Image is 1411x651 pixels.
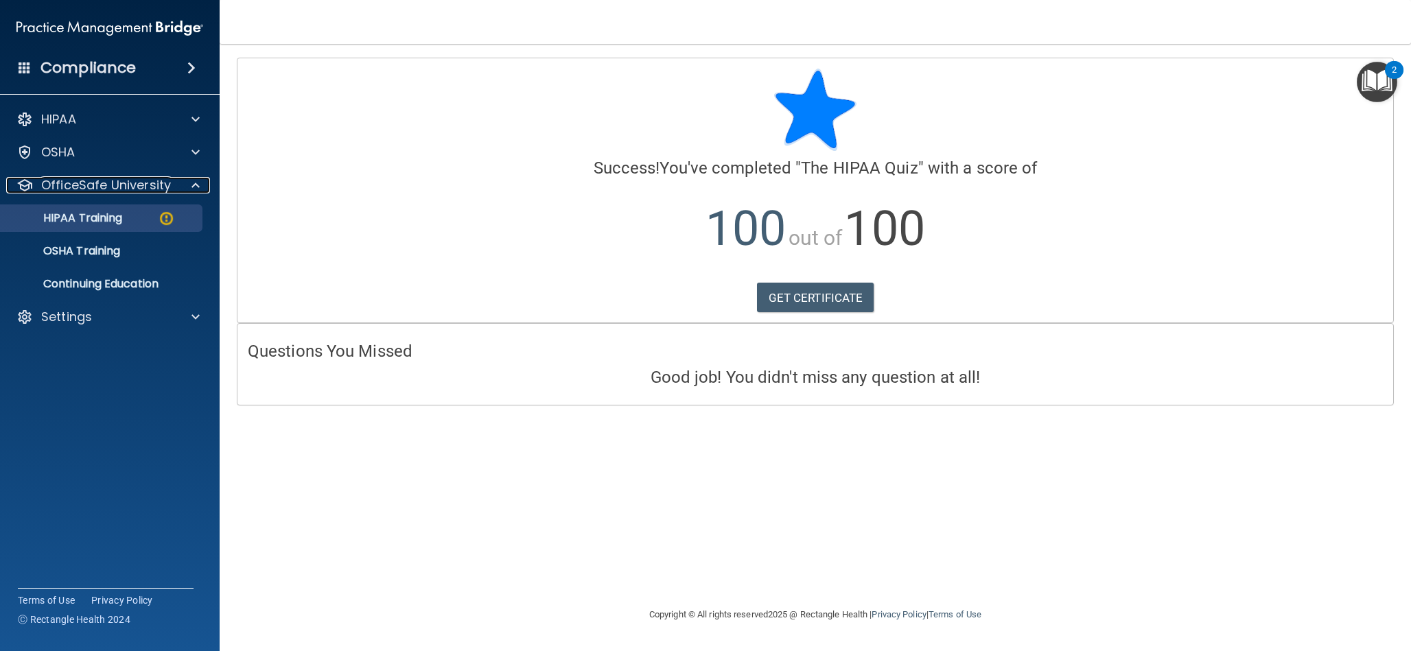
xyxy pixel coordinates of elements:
h4: Questions You Missed [248,342,1383,360]
p: HIPAA [41,111,76,128]
p: HIPAA Training [9,211,122,225]
span: out of [789,226,843,250]
a: OSHA [16,144,200,161]
div: Copyright © All rights reserved 2025 @ Rectangle Health | | [565,593,1066,637]
a: Terms of Use [929,609,981,619]
a: HIPAA [16,111,200,128]
a: Terms of Use [18,593,75,607]
img: blue-star-rounded.9d042014.png [774,69,856,151]
h4: Compliance [40,58,136,78]
p: Settings [41,309,92,325]
span: Ⓒ Rectangle Health 2024 [18,613,130,626]
span: 100 [705,200,786,257]
span: Success! [594,158,660,178]
p: Continuing Education [9,277,196,291]
p: OfficeSafe University [41,177,171,193]
a: Settings [16,309,200,325]
span: 100 [844,200,924,257]
img: warning-circle.0cc9ac19.png [158,210,175,227]
a: GET CERTIFICATE [757,283,874,313]
p: OSHA Training [9,244,120,258]
h4: You've completed " " with a score of [248,159,1383,177]
h4: Good job! You didn't miss any question at all! [248,368,1383,386]
a: OfficeSafe University [16,177,200,193]
span: The HIPAA Quiz [801,158,918,178]
p: OSHA [41,144,75,161]
img: PMB logo [16,14,203,42]
a: Privacy Policy [872,609,926,619]
a: Privacy Policy [91,593,153,607]
button: Open Resource Center, 2 new notifications [1357,62,1397,102]
div: 2 [1392,70,1397,88]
